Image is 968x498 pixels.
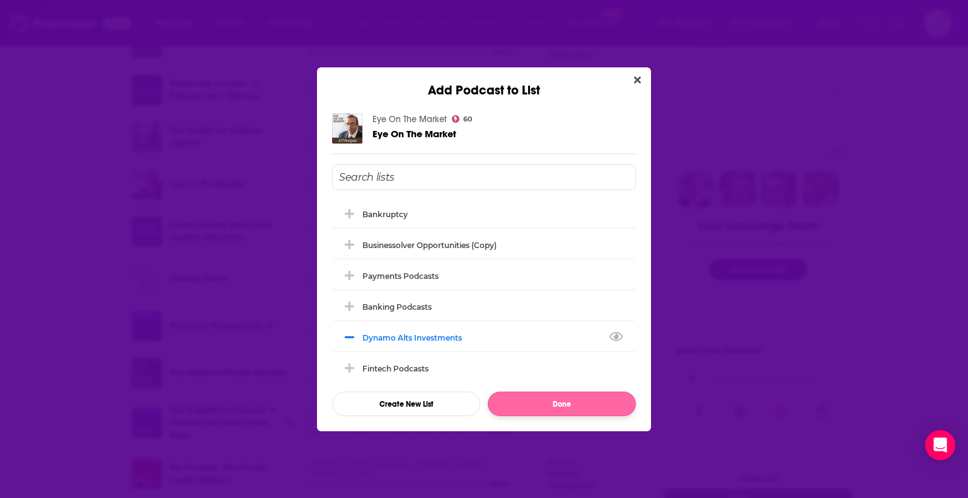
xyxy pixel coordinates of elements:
[372,128,456,140] span: Eye On The Market
[332,324,636,351] div: Dynamo Alts Investments
[362,333,470,342] div: Dynamo Alts Investments
[332,392,480,416] button: Create New List
[362,210,408,219] div: Bankruptcy
[362,271,439,281] div: Payments podcasts
[462,340,470,341] button: View Link
[372,114,447,125] a: Eye On The Market
[362,241,497,250] div: Businessolver Opportunities (Copy)
[317,67,651,98] div: Add Podcast to List
[332,200,636,228] div: Bankruptcy
[332,113,362,144] img: Eye On The Market
[332,293,636,320] div: Banking podcasts
[332,164,636,190] input: Search lists
[452,115,472,123] a: 60
[629,72,646,88] button: Close
[332,164,636,416] div: Add Podcast To List
[925,430,955,460] div: Open Intercom Messenger
[372,128,456,139] a: Eye On The Market
[362,302,432,312] div: Banking podcasts
[488,392,636,416] button: Done
[332,231,636,259] div: Businessolver Opportunities (Copy)
[332,354,636,382] div: Fintech Podcasts
[362,364,429,373] div: Fintech Podcasts
[463,116,472,122] span: 60
[332,262,636,290] div: Payments podcasts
